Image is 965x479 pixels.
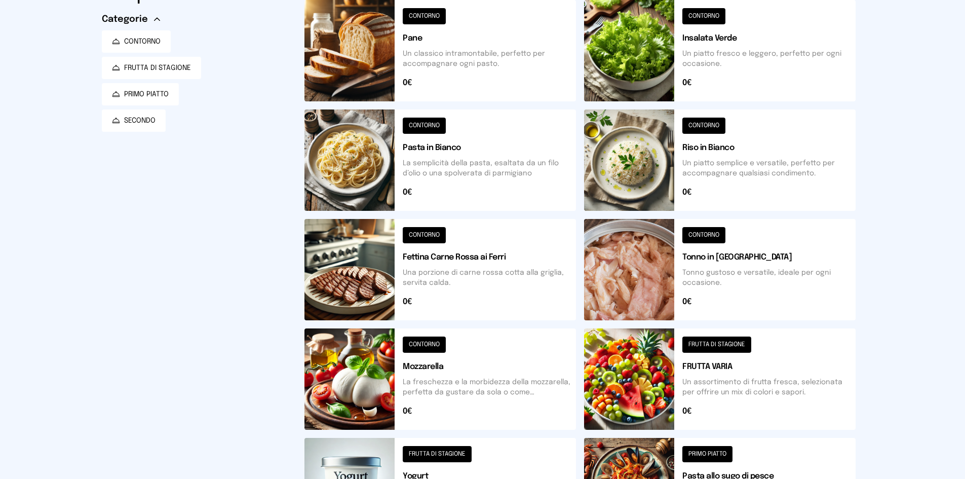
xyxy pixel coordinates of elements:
span: CONTORNO [124,36,161,47]
button: Categorie [102,12,160,26]
span: FRUTTA DI STAGIONE [124,63,191,73]
span: SECONDO [124,116,156,126]
button: CONTORNO [102,30,171,53]
button: FRUTTA DI STAGIONE [102,57,201,79]
button: PRIMO PIATTO [102,83,179,105]
span: PRIMO PIATTO [124,89,169,99]
span: Categorie [102,12,148,26]
button: SECONDO [102,109,166,132]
